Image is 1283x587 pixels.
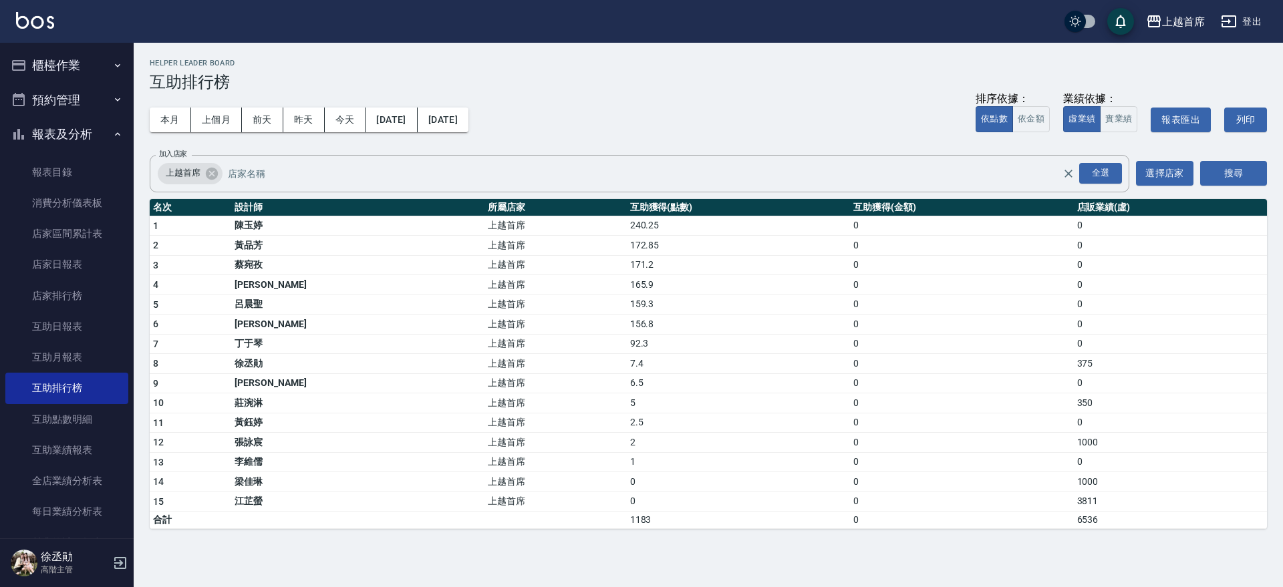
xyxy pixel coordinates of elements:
[5,342,128,373] a: 互助月報表
[1012,106,1050,132] button: 依金額
[1074,373,1267,393] td: 0
[153,339,158,349] span: 7
[231,492,484,512] td: 江芷螢
[627,199,850,216] th: 互助獲得(點數)
[850,255,1073,275] td: 0
[484,452,626,472] td: 上越首席
[231,472,484,492] td: 梁佳琳
[153,417,164,428] span: 11
[231,315,484,335] td: [PERSON_NAME]
[231,334,484,354] td: 丁于琴
[1216,9,1267,34] button: 登出
[484,472,626,492] td: 上越首席
[231,295,484,315] td: 呂晨聖
[1141,8,1210,35] button: 上越首席
[150,73,1267,91] h3: 互助排行榜
[1074,295,1267,315] td: 0
[150,199,1267,530] table: a dense table
[5,496,128,527] a: 每日業績分析表
[1074,315,1267,335] td: 0
[1074,492,1267,512] td: 3811
[976,106,1013,132] button: 依點數
[850,275,1073,295] td: 0
[231,452,484,472] td: 李維儒
[627,413,850,433] td: 2.5
[627,334,850,354] td: 92.3
[850,512,1073,529] td: 0
[627,354,850,374] td: 7.4
[150,108,191,132] button: 本月
[153,496,164,507] span: 15
[418,108,468,132] button: [DATE]
[153,476,164,487] span: 14
[366,108,417,132] button: [DATE]
[1151,108,1211,132] button: 報表匯出
[976,92,1050,106] div: 排序依據：
[627,492,850,512] td: 0
[225,162,1086,185] input: 店家名稱
[16,12,54,29] img: Logo
[11,550,37,576] img: Person
[153,437,164,447] span: 12
[627,255,850,275] td: 171.2
[850,199,1073,216] th: 互助獲得(金額)
[41,550,109,564] h5: 徐丞勛
[1077,160,1125,186] button: Open
[484,354,626,374] td: 上越首席
[627,216,850,236] td: 240.25
[41,564,109,576] p: 高階主管
[325,108,366,132] button: 今天
[850,433,1073,453] td: 0
[484,492,626,512] td: 上越首席
[153,220,158,231] span: 1
[1136,161,1193,186] button: 選擇店家
[484,236,626,256] td: 上越首席
[850,334,1073,354] td: 0
[1074,433,1267,453] td: 1000
[153,260,158,270] span: 3
[1162,13,1205,30] div: 上越首席
[5,373,128,403] a: 互助排行榜
[627,472,850,492] td: 0
[5,311,128,342] a: 互助日報表
[283,108,325,132] button: 昨天
[231,354,484,374] td: 徐丞勛
[1074,236,1267,256] td: 0
[484,413,626,433] td: 上越首席
[627,295,850,315] td: 159.3
[5,48,128,83] button: 櫃檯作業
[231,255,484,275] td: 蔡宛孜
[1059,164,1078,183] button: Clear
[484,393,626,413] td: 上越首席
[5,435,128,465] a: 互助業績報表
[627,275,850,295] td: 165.9
[850,216,1073,236] td: 0
[150,199,231,216] th: 名次
[1074,413,1267,433] td: 0
[231,236,484,256] td: 黃品芳
[850,315,1073,335] td: 0
[484,433,626,453] td: 上越首席
[627,373,850,393] td: 6.5
[850,492,1073,512] td: 0
[5,404,128,435] a: 互助點數明細
[5,83,128,118] button: 預約管理
[231,199,484,216] th: 設計師
[153,299,158,310] span: 5
[231,275,484,295] td: [PERSON_NAME]
[484,216,626,236] td: 上越首席
[242,108,283,132] button: 前天
[191,108,242,132] button: 上個月
[850,452,1073,472] td: 0
[5,465,128,496] a: 全店業績分析表
[231,413,484,433] td: 黃鈺婷
[484,373,626,393] td: 上越首席
[158,163,223,184] div: 上越首席
[153,457,164,467] span: 13
[1074,512,1267,529] td: 6536
[1079,163,1122,184] div: 全選
[1074,275,1267,295] td: 0
[231,393,484,413] td: 莊涴淋
[850,413,1073,433] td: 0
[5,157,128,188] a: 報表目錄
